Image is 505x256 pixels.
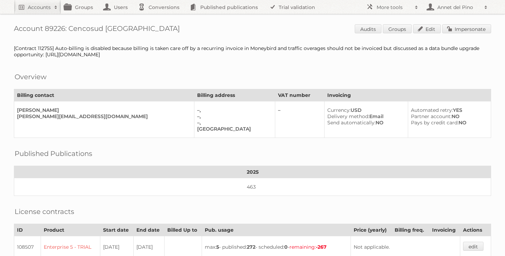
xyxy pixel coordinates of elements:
th: Billing freq. [392,224,429,236]
th: Product [41,224,100,236]
th: 2025 [14,166,491,178]
div: YES [411,107,485,113]
span: Partner account: [411,113,452,119]
a: Audits [355,24,381,33]
h2: Overview [15,72,47,82]
strong: 0 [284,244,288,250]
th: End date [134,224,165,236]
strong: 272 [247,244,255,250]
th: VAT number [275,89,324,101]
div: –, [197,119,269,126]
h1: Account 89226: Cencosud [GEOGRAPHIC_DATA] [14,24,491,35]
th: Price (yearly) [351,224,392,236]
th: Billing contact [14,89,194,101]
a: Edit [413,24,441,33]
strong: 5 [216,244,219,250]
a: edit [463,242,483,251]
h2: License contracts [15,206,74,217]
td: 463 [14,178,491,196]
th: Pub. usage [202,224,351,236]
span: Automated retry: [411,107,453,113]
h2: Accounts [28,4,51,11]
strong: -267 [316,244,327,250]
th: Invoicing [429,224,460,236]
div: [PERSON_NAME][EMAIL_ADDRESS][DOMAIN_NAME] [17,113,188,119]
div: NO [411,113,485,119]
span: Currency: [327,107,351,113]
div: [PERSON_NAME] [17,107,188,113]
div: –, [197,113,269,119]
th: Actions [460,224,491,236]
td: – [275,101,324,138]
th: Billing address [194,89,275,101]
h2: Annet del Pino [436,4,481,11]
div: NO [411,119,485,126]
span: Delivery method: [327,113,369,119]
div: [GEOGRAPHIC_DATA] [197,126,269,132]
div: [Contract 112755] Auto-billing is disabled because billing is taken care off by a recurring invoi... [14,45,491,58]
th: Billed Up to [164,224,202,236]
h2: More tools [377,4,411,11]
div: –, [197,107,269,113]
h2: Published Publications [15,148,92,159]
span: Send automatically: [327,119,376,126]
th: Invoicing [324,89,491,101]
a: Groups [383,24,412,33]
a: Impersonate [442,24,491,33]
th: Start date [100,224,133,236]
div: USD [327,107,402,113]
th: ID [14,224,41,236]
span: remaining: [289,244,327,250]
div: NO [327,119,402,126]
div: Email [327,113,402,119]
span: Pays by credit card: [411,119,458,126]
